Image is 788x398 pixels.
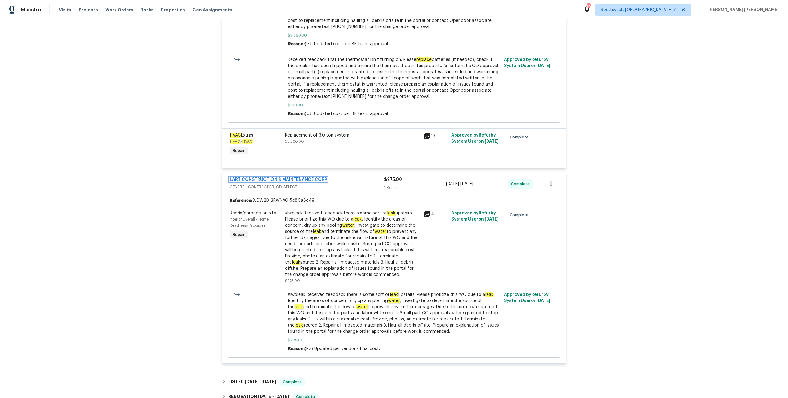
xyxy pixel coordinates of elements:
[295,323,303,328] em: leak
[222,195,566,206] div: 3JDW2D13RWNAG-5c80a8d49
[601,7,677,13] span: Southwest, [GEOGRAPHIC_DATA] + 51
[384,185,446,191] div: 1 Repair
[230,148,247,154] span: Repair
[192,7,232,13] span: Geo Assignments
[161,7,185,13] span: Properties
[353,217,362,222] em: leak
[288,57,501,100] span: Received feedback that the thermostat isn’t turning on. Please batteries (if needed), check if th...
[388,298,400,303] em: water
[485,292,494,297] em: leak
[460,182,473,186] span: [DATE]
[451,211,499,221] span: Approved by Refurby System User on
[305,347,380,351] span: (PS) Updated per vendor's final cost.
[285,132,420,138] div: Replacement of 3.0 ton system
[288,112,305,116] span: Reason:
[342,223,354,228] em: water
[586,4,591,10] div: 701
[261,380,276,384] span: [DATE]
[387,211,396,216] em: leak
[288,42,305,46] span: Reason:
[292,260,300,265] em: leak
[446,181,473,187] span: -
[105,7,133,13] span: Work Orders
[313,229,321,234] em: leak
[288,347,305,351] span: Reason:
[288,102,501,108] span: $310.00
[451,133,499,144] span: Approved by Refurby System User on
[305,42,389,46] span: (GJ) Updated cost per BR team approval.
[59,7,71,13] span: Visits
[288,292,501,335] span: #lwoleak Received feedback there is some sort of upstairs. Please prioritize this WO due to a . I...
[245,380,276,384] span: -
[230,133,241,138] em: HVAC
[504,58,550,68] span: Approved by Refurby System User on
[305,112,389,116] span: (GJ) Updated cost per BR team approval.
[230,217,269,227] span: Interior Overall - Home Readiness Packages
[280,379,304,385] span: Complete
[374,229,387,234] em: water
[295,304,303,309] em: leak
[230,211,276,215] span: Debris/garbage on site
[424,210,448,217] div: 4
[416,57,432,62] em: replace
[230,133,253,138] span: Extras
[504,293,550,303] span: Approved by Refurby System User on
[485,139,499,144] span: [DATE]
[21,7,41,13] span: Maestro
[230,139,240,144] em: HVAC
[285,140,304,143] span: $5,560.00
[242,139,253,144] em: HVAC
[537,64,550,68] span: [DATE]
[288,337,501,343] span: $275.00
[245,380,259,384] span: [DATE]
[384,177,402,182] span: $275.00
[356,304,368,309] em: water
[230,177,327,182] a: LART CONSTRUCTION & MAINTENANCE CORP
[390,292,398,297] em: leak
[510,134,531,140] span: Complete
[485,217,499,221] span: [DATE]
[706,7,779,13] span: [PERSON_NAME] [PERSON_NAME]
[230,232,247,238] span: Repair
[230,184,384,190] span: GENERAL_CONTRACTOR, OD_SELECT
[510,212,531,218] span: Complete
[424,132,448,140] div: 13
[511,181,532,187] span: Complete
[230,197,252,204] b: Reference:
[141,8,154,12] span: Tasks
[228,378,276,386] h6: LISTED
[288,32,501,38] span: $5,560.00
[285,279,300,283] span: $275.00
[79,7,98,13] span: Projects
[537,299,550,303] span: [DATE]
[446,182,459,186] span: [DATE]
[220,375,568,389] div: LISTED [DATE]-[DATE]Complete
[230,140,253,143] span: -
[285,210,420,278] div: #lwoleak Received feedback there is some sort of upstairs. Please prioritize this WO due to a . I...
